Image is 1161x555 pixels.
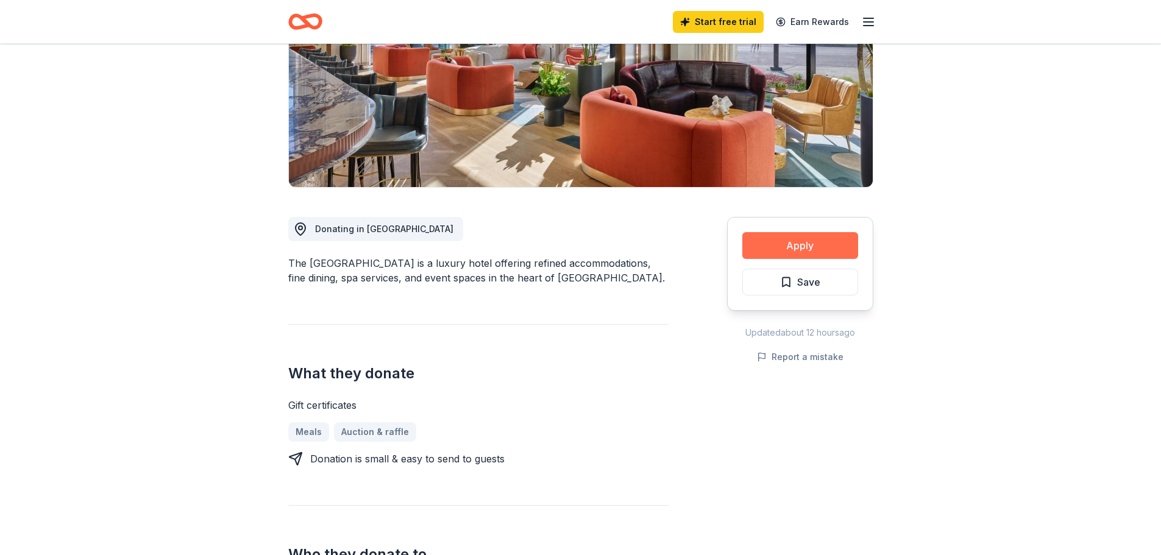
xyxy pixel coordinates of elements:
[310,451,505,466] div: Donation is small & easy to send to guests
[673,11,764,33] a: Start free trial
[288,364,669,383] h2: What they donate
[797,274,820,290] span: Save
[769,11,856,33] a: Earn Rewards
[742,232,858,259] button: Apply
[288,398,669,412] div: Gift certificates
[742,269,858,295] button: Save
[757,350,843,364] button: Report a mistake
[288,256,669,285] div: The [GEOGRAPHIC_DATA] is a luxury hotel offering refined accommodations, fine dining, spa service...
[727,325,873,340] div: Updated about 12 hours ago
[288,7,322,36] a: Home
[315,224,453,234] span: Donating in [GEOGRAPHIC_DATA]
